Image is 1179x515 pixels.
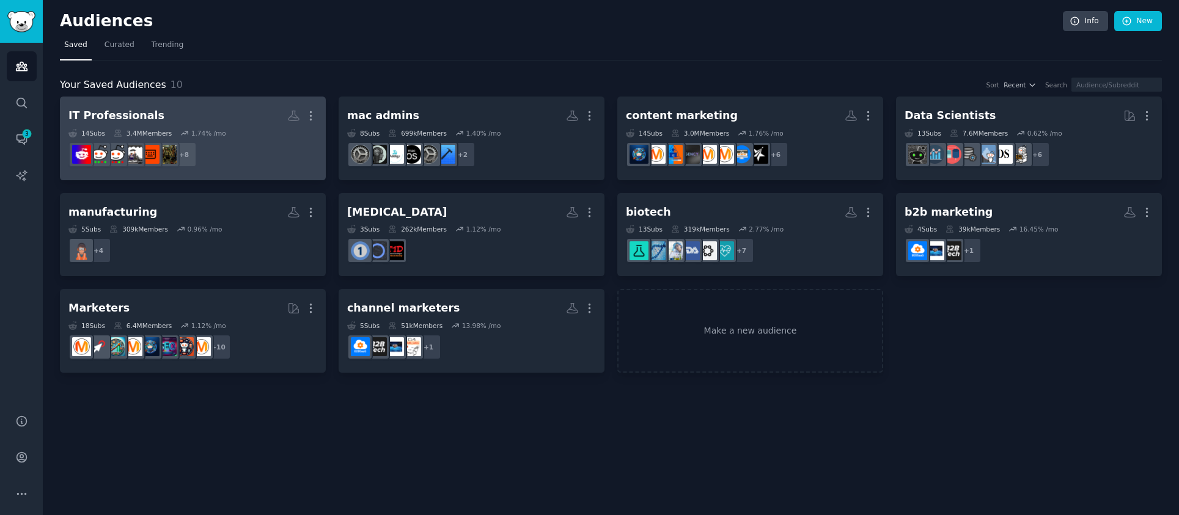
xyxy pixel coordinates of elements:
[89,145,108,164] img: sysadmin
[905,129,941,137] div: 13 Sub s
[100,35,139,60] a: Curated
[946,225,1000,233] div: 39k Members
[994,145,1013,164] img: datascience
[68,108,164,123] div: IT Professionals
[626,108,738,123] div: content marketing
[347,129,380,137] div: 8 Sub s
[339,193,604,277] a: [MEDICAL_DATA]3Subs262kMembers1.12% /moType1Diabetesdiabetesdiabetes_t1
[64,40,87,51] span: Saved
[351,145,370,164] img: macsysadmin
[416,334,441,360] div: + 1
[191,129,226,137] div: 1.74 % /mo
[749,145,768,164] img: SaaSMarketing
[158,337,177,356] img: SEO
[647,145,666,164] img: marketing
[68,129,105,137] div: 14 Sub s
[749,225,784,233] div: 2.77 % /mo
[402,145,421,164] img: MacOS
[388,321,443,330] div: 51k Members
[1004,81,1026,89] span: Recent
[402,337,421,356] img: b2b_sales
[68,321,105,330] div: 18 Sub s
[617,97,883,180] a: content marketing14Subs3.0MMembers1.76% /mo+6SaaSMarketingMarketingHelpDigitalMarketingAskMarketi...
[466,225,501,233] div: 1.12 % /mo
[626,129,663,137] div: 14 Sub s
[462,321,501,330] div: 13.98 % /mo
[89,337,108,356] img: PPC
[681,241,700,260] img: BiotechDates
[388,225,447,233] div: 262k Members
[896,97,1162,180] a: Data Scientists13Subs7.6MMembers0.62% /mo+6MachineLearningdatasciencestatisticsdataengineeringdat...
[385,145,404,164] img: Addigy
[385,337,404,356] img: B_2_B_Selling_Tips
[749,129,784,137] div: 1.76 % /mo
[1004,81,1037,89] button: Recent
[1024,142,1050,167] div: + 6
[60,289,326,373] a: Marketers18Subs6.4MMembers1.12% /mo+10marketingsocialmediaSEOdigital_marketingadvertisingAffiliat...
[123,337,142,356] img: advertising
[347,225,380,233] div: 3 Sub s
[1114,11,1162,32] a: New
[68,225,101,233] div: 5 Sub s
[152,40,183,51] span: Trending
[158,145,177,164] img: k12sysadmin
[956,238,982,263] div: + 1
[908,145,927,164] img: data
[950,129,1008,137] div: 7.6M Members
[626,205,671,220] div: biotech
[60,78,166,93] span: Your Saved Audiences
[68,301,130,316] div: Marketers
[60,97,326,180] a: IT Professionals14Subs3.4MMembers1.74% /mo+8k12sysadminItspmspShittySysadminsysadmincybersecurity
[908,241,927,260] img: B2BSaaS
[347,108,419,123] div: mac admins
[630,145,648,164] img: digital_marketing
[86,238,111,263] div: + 4
[60,35,92,60] a: Saved
[1045,81,1067,89] div: Search
[466,129,501,137] div: 1.40 % /mo
[925,241,944,260] img: B_2_B_Selling_Tips
[896,193,1162,277] a: b2b marketing4Subs39kMembers16.45% /mo+1B2BTechMarketingB_2_B_Selling_TipsB2BSaaS
[106,145,125,164] img: ShittySysadmin
[960,145,979,164] img: dataengineering
[72,145,91,164] img: cybersecurity
[942,241,961,260] img: B2BTechMarketing
[347,321,380,330] div: 5 Sub s
[715,145,734,164] img: DigitalMarketing
[905,108,996,123] div: Data Scientists
[105,40,134,51] span: Curated
[68,205,157,220] div: manufacturing
[617,289,883,373] a: Make a new audience
[925,145,944,164] img: analytics
[339,97,604,180] a: mac admins8Subs699kMembers1.40% /mo+2iOSProgrammingjamfMacOSAddigySudoSupportAImacsysadmin
[385,241,404,260] img: Type1Diabetes
[347,205,447,220] div: [MEDICAL_DATA]
[368,337,387,356] img: B2BTechMarketing
[109,225,168,233] div: 309k Members
[205,334,231,360] div: + 10
[1071,78,1162,92] input: Audience/Subreddit
[1011,145,1030,164] img: MachineLearning
[763,142,788,167] div: + 6
[368,145,387,164] img: SudoSupportAI
[681,145,700,164] img: agency
[114,321,172,330] div: 6.4M Members
[7,124,37,154] a: 3
[123,145,142,164] img: msp
[671,129,729,137] div: 3.0M Members
[905,205,993,220] div: b2b marketing
[60,193,326,277] a: manufacturing5Subs309kMembers0.96% /mo+4ManufacturingPorn
[729,238,754,263] div: + 7
[351,337,370,356] img: B2BSaaS
[368,241,387,260] img: diabetes
[942,145,961,164] img: datasets
[664,145,683,164] img: DigitalMarketingHack
[647,241,666,260] img: biotech_stocks
[698,241,717,260] img: clinicalresearch
[60,12,1063,31] h2: Audiences
[419,145,438,164] img: jamf
[905,225,937,233] div: 4 Sub s
[630,241,648,260] img: biotech
[141,337,160,356] img: digital_marketing
[626,225,663,233] div: 13 Sub s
